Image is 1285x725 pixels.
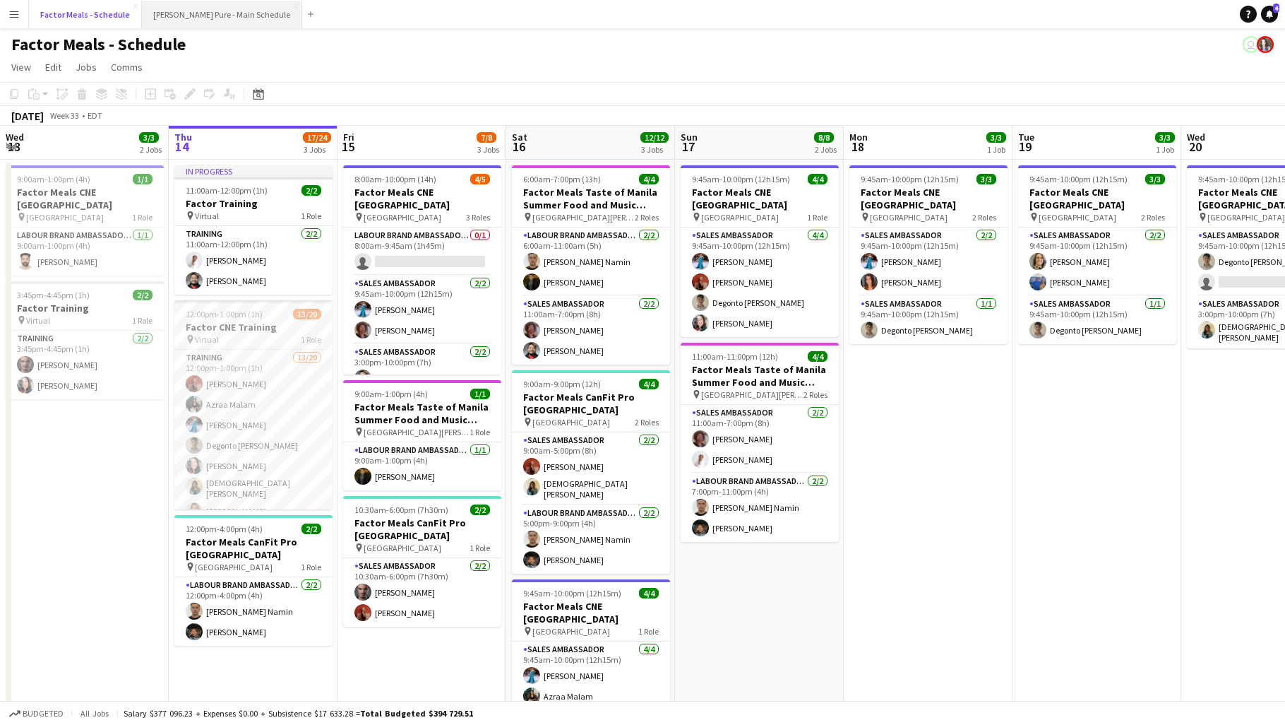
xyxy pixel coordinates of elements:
[987,144,1005,155] div: 1 Job
[78,708,112,719] span: All jobs
[343,380,501,490] div: 9:00am-1:00pm (4h)1/1Factor Meals Taste of Manila Summer Food and Music Festival [GEOGRAPHIC_DATA...
[354,505,448,515] span: 10:30am-6:00pm (7h30m)
[986,132,1006,143] span: 3/3
[174,577,333,646] app-card-role: Labour Brand Ambassadors2/212:00pm-4:00pm (4h)[PERSON_NAME] Namin[PERSON_NAME]
[1039,212,1116,223] span: [GEOGRAPHIC_DATA]
[6,281,164,399] app-job-card: 3:45pm-4:45pm (1h)2/2Factor Training Virtual1 RoleTraining2/23:45pm-4:45pm (1h)[PERSON_NAME][PERS...
[635,417,659,428] span: 2 Roles
[303,132,331,143] span: 17/24
[1018,228,1176,296] app-card-role: Sales Ambassador2/29:45am-10:00pm (12h15m)[PERSON_NAME][PERSON_NAME]
[174,165,333,177] div: In progress
[133,174,153,184] span: 1/1
[174,515,333,646] div: 12:00pm-4:00pm (4h)2/2Factor Meals CanFit Pro [GEOGRAPHIC_DATA] [GEOGRAPHIC_DATA]1 RoleLabour Bra...
[124,708,473,719] div: Salary $377 096.23 + Expenses $0.00 + Subsistence $17 633.28 =
[142,1,302,28] button: [PERSON_NAME] Pure - Main Schedule
[512,131,527,143] span: Sat
[354,389,428,399] span: 9:00am-1:00pm (4h)
[466,212,490,223] span: 3 Roles
[47,110,82,121] span: Week 33
[1185,138,1205,155] span: 20
[343,558,501,627] app-card-role: Sales Ambassador2/210:30am-6:00pm (7h30m)[PERSON_NAME][PERSON_NAME]
[681,405,839,473] app-card-role: Sales Ambassador2/211:00am-7:00pm (8h)[PERSON_NAME][PERSON_NAME]
[132,315,153,326] span: 1 Role
[815,144,837,155] div: 2 Jobs
[11,34,186,55] h1: Factor Meals - Schedule
[11,109,44,123] div: [DATE]
[343,344,501,413] app-card-role: Sales Ambassador2/23:00pm-10:00pm (7h)[PERSON_NAME]
[26,212,104,223] span: [GEOGRAPHIC_DATA]
[681,343,839,542] app-job-card: 11:00am-11:00pm (12h)4/4Factor Meals Taste of Manila Summer Food and Music Festival [GEOGRAPHIC_D...
[510,138,527,155] span: 16
[45,61,61,73] span: Edit
[635,212,659,223] span: 2 Roles
[512,186,670,211] h3: Factor Meals Taste of Manila Summer Food and Music Festival [GEOGRAPHIC_DATA]
[343,131,354,143] span: Fri
[1261,6,1278,23] a: 4
[6,58,37,76] a: View
[174,197,333,210] h3: Factor Training
[172,138,192,155] span: 14
[512,165,670,365] app-job-card: 6:00am-7:00pm (13h)4/4Factor Meals Taste of Manila Summer Food and Music Festival [GEOGRAPHIC_DAT...
[301,185,321,196] span: 2/2
[6,165,164,276] div: 9:00am-1:00pm (4h)1/1Factor Meals CNE [GEOGRAPHIC_DATA] [GEOGRAPHIC_DATA]1 RoleLabour Brand Ambas...
[304,144,330,155] div: 3 Jobs
[301,211,321,221] span: 1 Role
[470,174,490,184] span: 4/5
[1029,174,1128,184] span: 9:45am-10:00pm (12h15m)
[174,131,192,143] span: Thu
[847,138,868,155] span: 18
[814,132,834,143] span: 8/8
[523,174,601,184] span: 6:00am-7:00pm (13h)
[679,138,698,155] span: 17
[26,315,50,326] span: Virtual
[512,370,670,574] app-job-card: 9:00am-9:00pm (12h)4/4Factor Meals CanFit Pro [GEOGRAPHIC_DATA] [GEOGRAPHIC_DATA]2 RolesSales Amb...
[6,331,164,399] app-card-role: Training2/23:45pm-4:45pm (1h)[PERSON_NAME][PERSON_NAME]
[532,626,610,637] span: [GEOGRAPHIC_DATA]
[29,1,142,28] button: Factor Meals - Schedule
[11,61,31,73] span: View
[139,132,159,143] span: 3/3
[1018,296,1176,344] app-card-role: Sales Ambassador1/19:45am-10:00pm (12h15m)Degonto [PERSON_NAME]
[343,401,501,426] h3: Factor Meals Taste of Manila Summer Food and Music Festival [GEOGRAPHIC_DATA]
[477,144,499,155] div: 3 Jobs
[17,174,90,184] span: 9:00am-1:00pm (4h)
[174,300,333,509] div: 12:00pm-1:00pm (1h)13/20Factor CNE Training Virtual1 RoleTraining13/2012:00pm-1:00pm (1h)[PERSON_...
[364,427,470,437] span: [GEOGRAPHIC_DATA][PERSON_NAME]
[76,61,97,73] span: Jobs
[512,505,670,574] app-card-role: Labour Brand Ambassadors2/25:00pm-9:00pm (4h)[PERSON_NAME] Namin[PERSON_NAME]
[343,165,501,375] app-job-card: 8:00am-10:00pm (14h)4/5Factor Meals CNE [GEOGRAPHIC_DATA] [GEOGRAPHIC_DATA]3 RolesLabour Brand Am...
[640,132,669,143] span: 12/12
[1141,212,1165,223] span: 2 Roles
[195,211,219,221] span: Virtual
[470,389,490,399] span: 1/1
[681,186,839,211] h3: Factor Meals CNE [GEOGRAPHIC_DATA]
[532,417,610,428] span: [GEOGRAPHIC_DATA]
[1018,165,1176,344] app-job-card: 9:45am-10:00pm (12h15m)3/3Factor Meals CNE [GEOGRAPHIC_DATA] [GEOGRAPHIC_DATA]2 RolesSales Ambass...
[174,536,333,561] h3: Factor Meals CanFit Pro [GEOGRAPHIC_DATA]
[681,131,698,143] span: Sun
[803,389,827,400] span: 2 Roles
[6,228,164,276] app-card-role: Labour Brand Ambassadors1/19:00am-1:00pm (4h)[PERSON_NAME]
[174,165,333,295] app-job-card: In progress11:00am-12:00pm (1h)2/2Factor Training Virtual1 RoleTraining2/211:00am-12:00pm (1h)[PE...
[88,110,102,121] div: EDT
[512,432,670,505] app-card-role: Sales Ambassador2/29:00am-5:00pm (8h)[PERSON_NAME][DEMOGRAPHIC_DATA] [PERSON_NAME]
[105,58,148,76] a: Comms
[701,389,803,400] span: [GEOGRAPHIC_DATA][PERSON_NAME]
[639,174,659,184] span: 4/4
[1145,174,1165,184] span: 3/3
[512,391,670,416] h3: Factor Meals CanFit Pro [GEOGRAPHIC_DATA]
[343,276,501,344] app-card-role: Sales Ambassador2/29:45am-10:00pm (12h15m)[PERSON_NAME][PERSON_NAME]
[364,212,441,223] span: [GEOGRAPHIC_DATA]
[1257,36,1274,53] app-user-avatar: Ashleigh Rains
[849,165,1008,344] app-job-card: 9:45am-10:00pm (12h15m)3/3Factor Meals CNE [GEOGRAPHIC_DATA] [GEOGRAPHIC_DATA]2 RolesSales Ambass...
[972,212,996,223] span: 2 Roles
[186,309,263,319] span: 12:00pm-1:00pm (1h)
[186,185,268,196] span: 11:00am-12:00pm (1h)
[301,562,321,572] span: 1 Role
